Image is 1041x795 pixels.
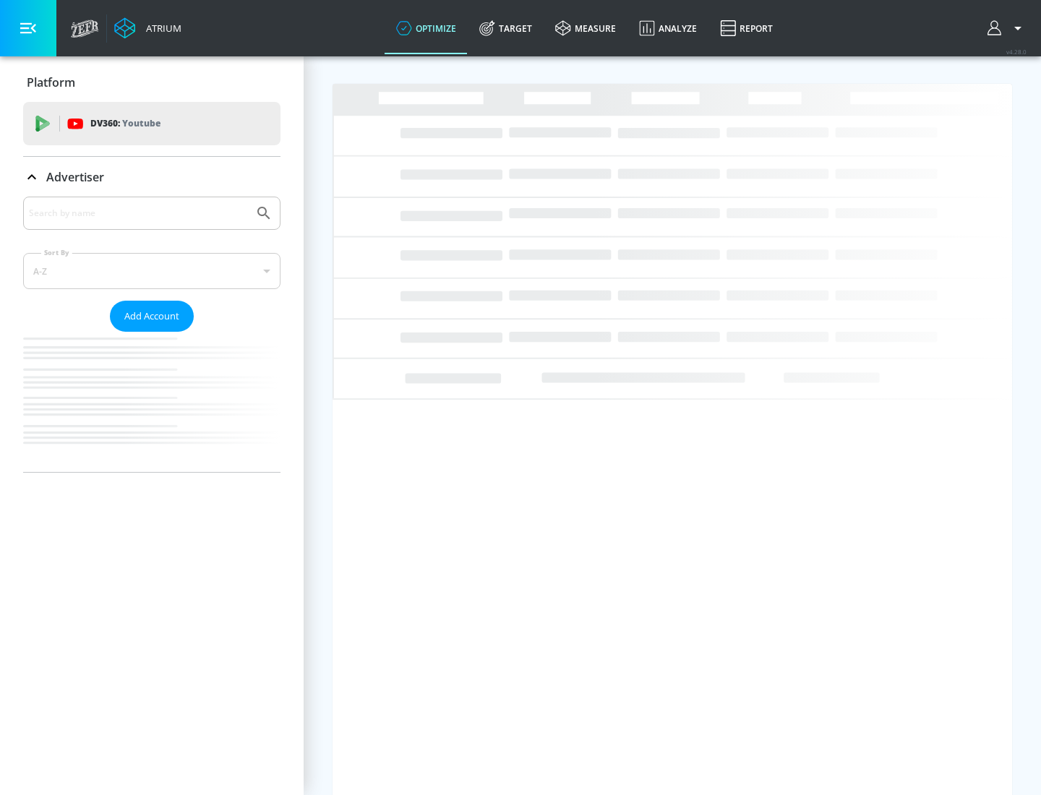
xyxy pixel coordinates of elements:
[627,2,708,54] a: Analyze
[23,157,280,197] div: Advertiser
[41,248,72,257] label: Sort By
[544,2,627,54] a: measure
[110,301,194,332] button: Add Account
[46,169,104,185] p: Advertiser
[27,74,75,90] p: Platform
[114,17,181,39] a: Atrium
[122,116,160,131] p: Youtube
[23,253,280,289] div: A-Z
[1006,48,1027,56] span: v 4.28.0
[29,204,248,223] input: Search by name
[23,102,280,145] div: DV360: Youtube
[90,116,160,132] p: DV360:
[124,308,179,325] span: Add Account
[23,197,280,472] div: Advertiser
[708,2,784,54] a: Report
[23,332,280,472] nav: list of Advertiser
[468,2,544,54] a: Target
[385,2,468,54] a: optimize
[140,22,181,35] div: Atrium
[23,62,280,103] div: Platform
